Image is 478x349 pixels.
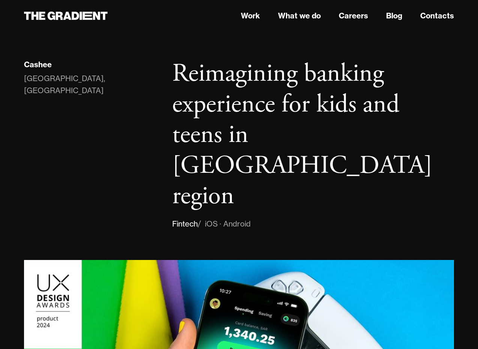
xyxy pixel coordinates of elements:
[386,10,402,21] a: Blog
[198,218,251,230] div: / iOS · Android
[24,60,52,69] div: Cashee
[241,10,260,21] a: Work
[339,10,368,21] a: Careers
[278,10,321,21] a: What we do
[420,10,454,21] a: Contacts
[24,73,157,97] div: [GEOGRAPHIC_DATA], [GEOGRAPHIC_DATA]
[172,218,198,230] div: Fintech
[172,59,454,212] h1: Reimagining banking experience for kids and teens in [GEOGRAPHIC_DATA] region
